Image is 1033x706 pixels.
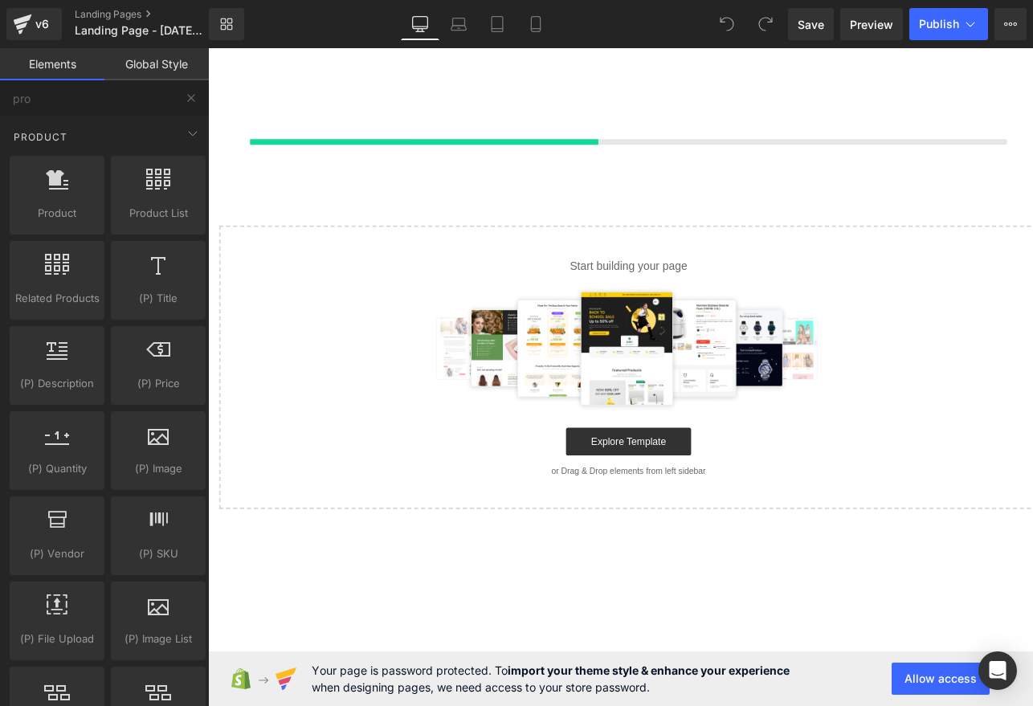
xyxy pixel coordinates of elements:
[116,205,201,222] span: Product List
[209,8,244,40] a: New Library
[14,290,100,307] span: Related Products
[892,663,990,695] button: Allow access
[516,8,555,40] a: Mobile
[749,8,782,40] button: Redo
[12,129,69,145] span: Product
[116,460,201,477] span: (P) Image
[116,290,201,307] span: (P) Title
[14,460,100,477] span: (P) Quantity
[711,8,743,40] button: Undo
[75,8,235,21] a: Landing Pages
[850,16,893,33] span: Preview
[439,8,478,40] a: Laptop
[116,375,201,392] span: (P) Price
[909,8,988,40] button: Publish
[75,24,205,37] span: Landing Page - [DATE] 18:00:44
[14,205,100,222] span: Product
[798,16,824,33] span: Save
[919,18,959,31] span: Publish
[32,14,52,35] div: v6
[312,662,790,696] span: Your page is password protected. To when designing pages, we need access to your store password.
[116,631,201,647] span: (P) Image List
[994,8,1027,40] button: More
[401,8,439,40] a: Desktop
[508,663,790,677] strong: import your theme style & enhance your experience
[116,545,201,562] span: (P) SKU
[840,8,903,40] a: Preview
[14,631,100,647] span: (P) File Upload
[414,439,558,471] a: Explore Template
[14,545,100,562] span: (P) Vendor
[39,484,933,495] p: or Drag & Drop elements from left sidebar
[6,8,62,40] a: v6
[104,48,209,80] a: Global Style
[14,375,100,392] span: (P) Description
[39,243,933,262] p: Start building your page
[478,8,516,40] a: Tablet
[978,651,1017,690] div: Open Intercom Messenger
